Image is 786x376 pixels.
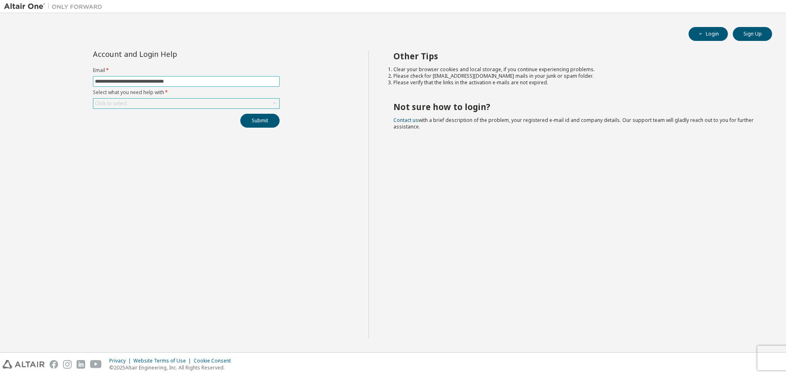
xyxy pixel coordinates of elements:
div: Click to select [95,100,127,107]
img: altair_logo.svg [2,360,45,369]
div: Privacy [109,358,133,364]
a: Contact us [393,117,418,124]
div: Account and Login Help [93,51,242,57]
img: facebook.svg [50,360,58,369]
span: with a brief description of the problem, your registered e-mail id and company details. Our suppo... [393,117,754,130]
img: linkedin.svg [77,360,85,369]
p: © 2025 Altair Engineering, Inc. All Rights Reserved. [109,364,236,371]
li: Clear your browser cookies and local storage, if you continue experiencing problems. [393,66,758,73]
div: Click to select [93,99,279,108]
img: instagram.svg [63,360,72,369]
label: Email [93,67,280,74]
li: Please verify that the links in the activation e-mails are not expired. [393,79,758,86]
button: Login [689,27,728,41]
img: youtube.svg [90,360,102,369]
button: Submit [240,114,280,128]
label: Select what you need help with [93,89,280,96]
li: Please check for [EMAIL_ADDRESS][DOMAIN_NAME] mails in your junk or spam folder. [393,73,758,79]
h2: Not sure how to login? [393,101,758,112]
h2: Other Tips [393,51,758,61]
img: Altair One [4,2,106,11]
button: Sign Up [733,27,772,41]
div: Cookie Consent [194,358,236,364]
div: Website Terms of Use [133,358,194,364]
